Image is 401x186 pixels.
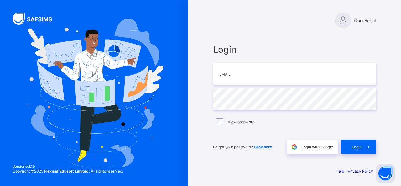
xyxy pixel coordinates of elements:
strong: Flexisaf Edusoft Limited. [44,169,90,173]
span: Forgot your password? [213,145,272,149]
a: Privacy Policy [348,169,373,173]
a: Click here [254,145,272,149]
span: Login [213,44,376,55]
a: Help [336,169,344,173]
button: Open asap [376,164,395,183]
span: Glory Height [354,18,376,23]
img: Hero Image [25,19,163,167]
span: Copyright © 2025 All rights reserved. [13,169,123,173]
label: View password [228,120,254,124]
img: google.396cfc9801f0270233282035f929180a.svg [291,143,298,151]
span: Login [352,145,362,149]
span: Version 0.1.19 [13,164,123,169]
span: Login with Google [301,145,333,149]
img: SAFSIMS Logo [13,13,60,25]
